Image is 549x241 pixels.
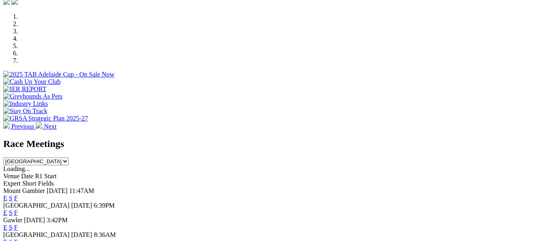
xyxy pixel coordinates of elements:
[3,138,546,149] h2: Race Meetings
[14,224,18,231] a: F
[9,224,13,231] a: S
[3,217,22,223] span: Gawler
[22,180,37,187] span: Short
[3,173,20,180] span: Venue
[94,231,116,238] span: 8:36AM
[3,224,7,231] a: E
[3,209,7,216] a: E
[11,123,34,130] span: Previous
[47,217,68,223] span: 3:42PM
[3,123,36,130] a: Previous
[3,100,48,107] img: Industry Links
[71,231,92,238] span: [DATE]
[94,202,115,209] span: 6:39PM
[3,165,30,172] span: Loading...
[71,202,92,209] span: [DATE]
[21,173,33,180] span: Date
[3,122,10,129] img: chevron-left-pager-white.svg
[9,195,13,202] a: S
[3,231,69,238] span: [GEOGRAPHIC_DATA]
[3,78,61,85] img: Cash Up Your Club
[3,85,46,93] img: IER REPORT
[14,209,18,216] a: F
[47,187,68,194] span: [DATE]
[69,187,94,194] span: 11:47AM
[38,180,54,187] span: Fields
[24,217,45,223] span: [DATE]
[44,123,56,130] span: Next
[35,173,56,180] span: R1 Start
[14,195,18,202] a: F
[3,195,7,202] a: E
[3,202,69,209] span: [GEOGRAPHIC_DATA]
[3,71,115,78] img: 2025 TAB Adelaide Cup - On Sale Now
[3,93,63,100] img: Greyhounds As Pets
[36,123,56,130] a: Next
[3,115,88,122] img: GRSA Strategic Plan 2025-27
[3,187,45,194] span: Mount Gambier
[3,107,47,115] img: Stay On Track
[9,209,13,216] a: S
[36,122,42,129] img: chevron-right-pager-white.svg
[3,180,21,187] span: Expert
